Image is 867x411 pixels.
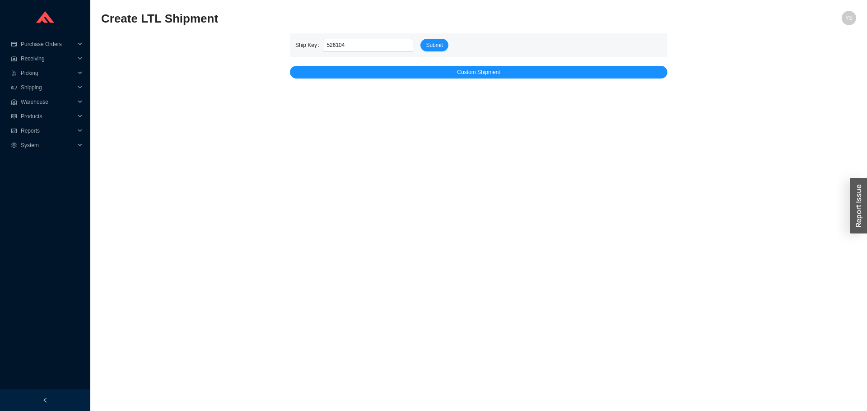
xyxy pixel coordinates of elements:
[21,80,75,95] span: Shipping
[21,66,75,80] span: Picking
[11,143,17,148] span: setting
[42,397,48,403] span: left
[21,109,75,124] span: Products
[11,42,17,47] span: credit-card
[21,51,75,66] span: Receiving
[21,124,75,138] span: Reports
[21,37,75,51] span: Purchase Orders
[457,68,500,77] span: Custom Shipment
[21,138,75,152] span: System
[11,114,17,119] span: read
[845,11,853,25] span: YS
[21,95,75,109] span: Warehouse
[420,39,448,51] button: Submit
[101,11,667,27] h2: Create LTL Shipment
[11,128,17,134] span: fund
[426,41,443,50] span: Submit
[295,39,323,51] label: Ship Key
[290,66,667,79] button: Custom Shipment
